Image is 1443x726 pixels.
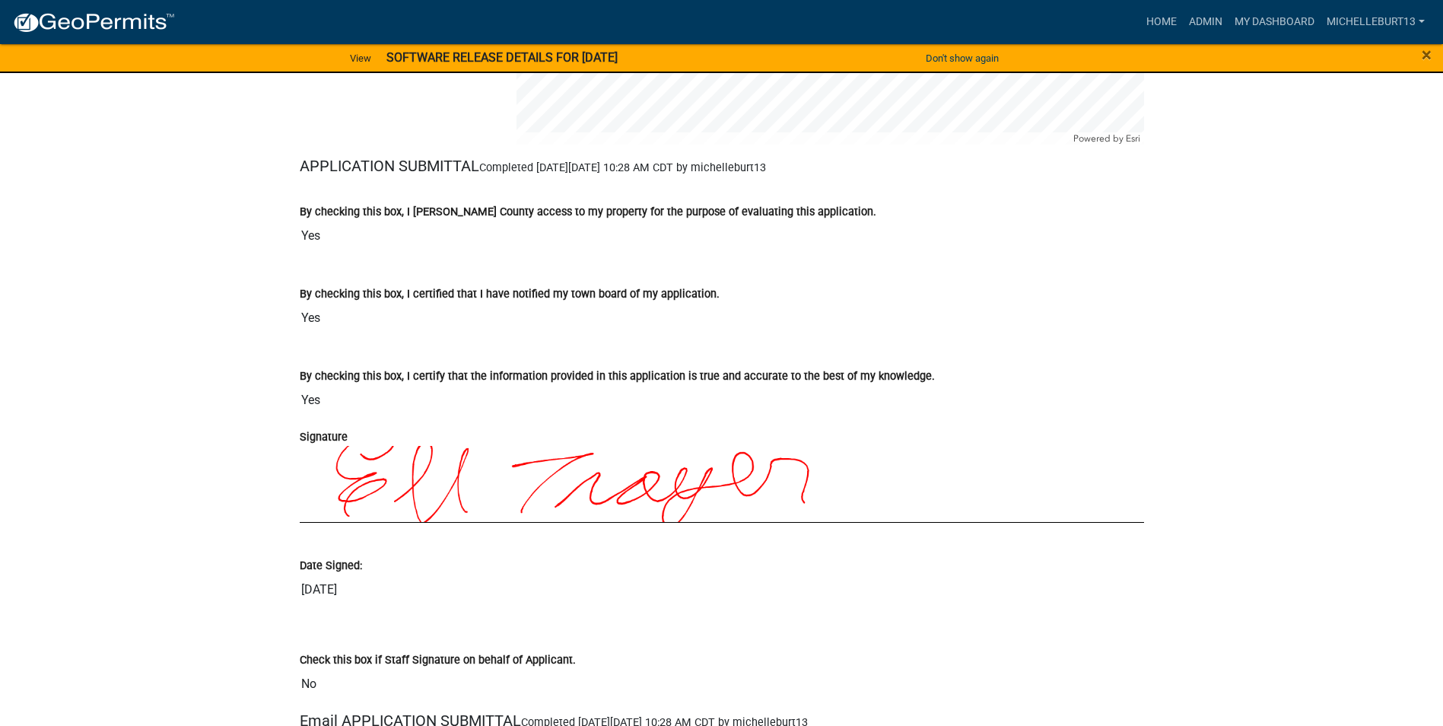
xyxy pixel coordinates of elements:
h5: APPLICATION SUBMITTAL [300,157,1144,175]
img: wClPlwAAAAGSURBVAMAH45nC+jdPsUAAAAASUVORK5CYII= [300,446,863,522]
label: Date Signed: [300,561,362,572]
a: michelleburt13 [1321,8,1431,37]
a: Home [1140,8,1183,37]
button: Don't show again [920,46,1005,71]
span: Completed [DATE][DATE] 10:28 AM CDT by michelleburt13 [479,161,766,174]
label: By checking this box, I certify that the information provided in this application is true and acc... [300,371,935,382]
a: Esri [1126,133,1140,144]
span: × [1422,44,1432,65]
label: By checking this box, I [PERSON_NAME] County access to my property for the purpose of evaluating ... [300,207,876,218]
a: Admin [1183,8,1228,37]
a: My Dashboard [1228,8,1321,37]
label: Signature [300,432,348,443]
div: Powered by [1070,132,1144,145]
a: View [344,46,377,71]
button: Close [1422,46,1432,64]
strong: SOFTWARE RELEASE DETAILS FOR [DATE] [386,50,618,65]
label: Check this box if Staff Signature on behalf of Applicant. [300,655,576,666]
label: By checking this box, I certified that I have notified my town board of my application. [300,289,720,300]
